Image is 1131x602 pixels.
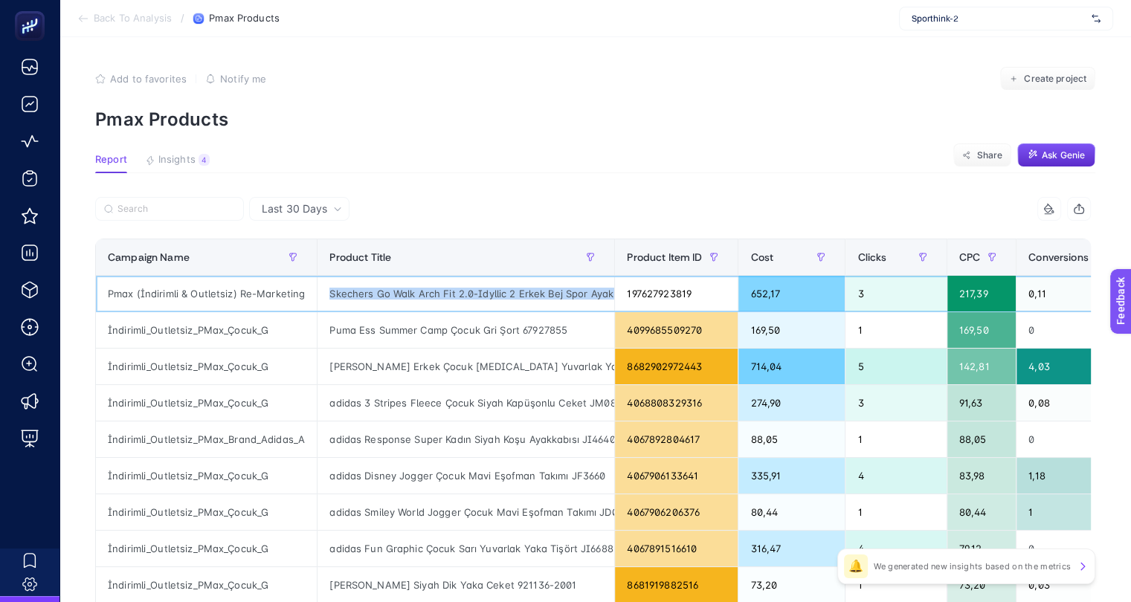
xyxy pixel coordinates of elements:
[94,13,172,25] span: Back To Analysis
[1016,349,1124,384] div: 4,03
[845,385,946,421] div: 3
[627,251,702,263] span: Product Item ID
[874,560,1071,572] p: We generated new insights based on the metrics
[615,312,738,348] div: 4099685509270
[96,312,317,348] div: İndirimli_Outletsiz_PMax_Çocuk_G
[199,154,210,166] div: 4
[1028,251,1089,263] span: Conversions
[844,554,868,578] div: 🔔
[845,312,946,348] div: 1
[1092,11,1101,26] img: svg%3e
[96,349,317,384] div: İndirimli_Outletsiz_PMax_Çocuk_G
[738,531,845,566] div: 316,47
[96,458,317,493] div: İndirimli_Outletsiz_PMax_Çocuk_G
[845,276,946,311] div: 3
[95,154,127,166] span: Report
[615,276,738,311] div: 197627923819
[947,312,1016,348] div: 169,50
[318,385,614,421] div: adidas 3 Stripes Fleece Çocuk Siyah Kapüşonlu Ceket JM0894
[615,349,738,384] div: 8682902972443
[845,349,946,384] div: 5
[95,73,187,85] button: Add to favorites
[1016,494,1124,530] div: 1
[1016,276,1124,311] div: 0,11
[96,421,317,457] div: İndirimli_Outletsiz_PMax_Brand_Adidas_A
[615,421,738,457] div: 4067892804617
[947,458,1016,493] div: 83,98
[947,531,1016,566] div: 79,12
[947,276,1016,311] div: 217,39
[750,251,773,263] span: Cost
[220,73,266,85] span: Notify me
[738,312,845,348] div: 169,50
[158,154,196,166] span: Insights
[947,494,1016,530] div: 80,44
[615,458,738,493] div: 4067906133641
[96,531,317,566] div: İndirimli_Outletsiz_PMax_Çocuk_G
[857,251,886,263] span: Clicks
[1016,458,1124,493] div: 1,18
[318,421,614,457] div: adidas Response Super Kadın Siyah Koşu Ayakkabısı JI4640
[947,349,1016,384] div: 142,81
[329,251,391,263] span: Product Title
[845,494,946,530] div: 1
[1042,149,1085,161] span: Ask Genie
[615,531,738,566] div: 4067891516610
[96,385,317,421] div: İndirimli_Outletsiz_PMax_Çocuk_G
[959,251,980,263] span: CPC
[1016,312,1124,348] div: 0
[738,421,845,457] div: 88,05
[738,385,845,421] div: 274,90
[947,385,1016,421] div: 91,63
[9,4,57,16] span: Feedback
[845,531,946,566] div: 4
[318,458,614,493] div: adidas Disney Jogger Çocuk Mavi Eşofman Takımı JF3660
[96,494,317,530] div: İndirimli_Outletsiz_PMax_Çocuk_G
[615,385,738,421] div: 4068808329316
[318,349,614,384] div: [PERSON_NAME] Erkek Çocuk [MEDICAL_DATA] Yuvarlak Yaka Tişört 912102-9003
[117,204,235,215] input: Search
[1017,143,1095,167] button: Ask Genie
[318,276,614,311] div: Skechers Go Walk Arch Fit 2.0-Idyllic 2 Erkek Bej Spor Ayakkabı 216516-TPE
[262,201,327,216] span: Last 30 Days
[1016,531,1124,566] div: 0
[1024,73,1086,85] span: Create project
[1016,421,1124,457] div: 0
[1000,67,1095,91] button: Create project
[738,458,845,493] div: 335,91
[976,149,1002,161] span: Share
[615,494,738,530] div: 4067906206376
[845,421,946,457] div: 1
[318,494,614,530] div: adidas Smiley World Jogger Çocuk Mavi Eşofman Takımı JD0002
[1016,385,1124,421] div: 0,08
[108,251,190,263] span: Campaign Name
[318,531,614,566] div: adidas Fun Graphic Çocuk Sarı Yuvarlak Yaka Tişört JI6688
[953,143,1011,167] button: Share
[110,73,187,85] span: Add to favorites
[95,109,1095,130] p: Pmax Products
[845,458,946,493] div: 4
[738,349,845,384] div: 714,04
[209,13,280,25] span: Pmax Products
[318,312,614,348] div: Puma Ess Summer Camp Çocuk Gri Şort 67927855
[912,13,1086,25] span: Sporthink-2
[96,276,317,311] div: Pmax (İndirimli & Outletsiz) Re-Marketing
[947,421,1016,457] div: 88,05
[738,494,845,530] div: 80,44
[738,276,845,311] div: 652,17
[205,73,266,85] button: Notify me
[181,12,184,24] span: /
